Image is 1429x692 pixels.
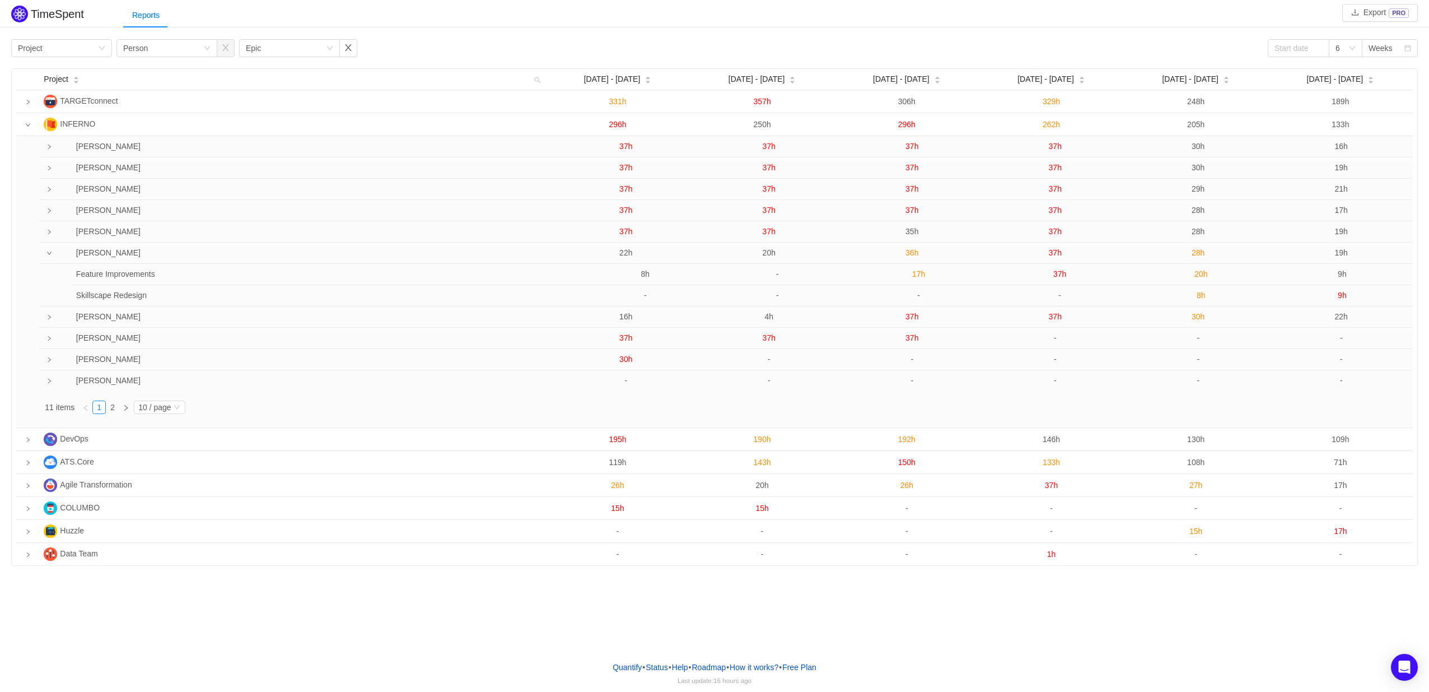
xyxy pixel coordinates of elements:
input: Start date [1268,39,1329,57]
span: 36h [905,248,918,257]
span: 20h [755,481,768,490]
span: - [768,355,770,364]
span: 329h [1043,97,1060,106]
i: icon: right [25,460,31,466]
span: 37h [619,184,632,193]
span: 37h [763,163,776,172]
span: [DATE] - [DATE] [873,73,930,85]
span: [DATE] - [DATE] [1017,73,1074,85]
span: 37h [1049,184,1062,193]
span: 30h [1192,163,1204,172]
div: Reports [123,3,169,28]
i: icon: down [174,404,180,412]
img: H [44,524,57,538]
i: icon: down [99,45,105,53]
span: 262h [1043,120,1060,129]
div: Sort [73,75,80,82]
div: Person [123,40,148,57]
h2: TimeSpent [31,8,84,20]
span: 296h [609,120,626,129]
span: - [761,550,764,559]
span: • [642,663,645,672]
span: Data Team [60,549,97,558]
li: Previous Page [79,401,92,414]
span: - [624,376,627,385]
span: 8h [641,270,650,278]
span: - [644,291,647,300]
span: - [910,376,913,385]
i: icon: right [25,552,31,558]
span: 37h [763,206,776,215]
div: Open Intercom Messenger [1391,654,1418,681]
i: icon: caret-up [790,75,796,78]
i: icon: right [46,187,52,192]
span: 248h [1187,97,1204,106]
span: - [1197,333,1199,342]
div: Project [18,40,43,57]
img: Quantify logo [11,6,28,22]
span: 37h [905,333,918,342]
span: 108h [1187,458,1204,467]
span: 16h [619,312,632,321]
span: 37h [1049,206,1062,215]
td: William Piears [54,157,554,179]
span: - [1054,355,1057,364]
i: icon: caret-up [73,75,79,78]
span: - [1339,550,1342,559]
span: - [761,527,764,536]
span: 27h [1189,481,1202,490]
i: icon: caret-up [934,75,940,78]
span: COLUMBO [60,503,100,512]
span: 20h [763,248,776,257]
span: 146h [1043,435,1060,444]
span: 16 hours ago [713,677,751,684]
span: 306h [898,97,916,106]
td: Will Knight [54,243,554,264]
span: 133h [1043,458,1060,467]
i: icon: calendar [1404,45,1411,53]
span: Project [44,73,68,85]
span: 296h [898,120,916,129]
span: 17h [912,270,925,278]
button: icon: close [339,39,357,57]
span: 205h [1187,120,1204,129]
button: icon: downloadExportPRO [1342,4,1418,22]
span: 109h [1332,435,1349,444]
span: [DATE] - [DATE] [728,73,785,85]
span: 19h [1335,248,1348,257]
div: 10 / page [138,401,171,414]
i: icon: down [204,45,211,53]
span: 37h [905,206,918,215]
span: 37h [619,163,632,172]
span: 4h [764,312,773,321]
div: Sort [1367,75,1374,82]
img: I [44,118,57,131]
span: 119h [609,458,626,467]
i: icon: caret-down [645,79,651,82]
span: 189h [1332,97,1349,106]
span: 30h [619,355,632,364]
span: 250h [754,120,771,129]
span: Agile Transformation [60,480,132,489]
span: 37h [619,333,632,342]
span: 37h [905,142,918,151]
span: - [910,355,913,364]
span: • [726,663,729,672]
span: - [1058,291,1061,300]
td: Akash Vadher [54,349,554,370]
span: - [1197,355,1199,364]
span: 19h [1335,163,1348,172]
i: icon: search [530,69,545,90]
i: icon: right [46,144,52,150]
span: ATS.Core [60,457,94,466]
i: icon: right [46,336,52,341]
img: C [44,501,57,515]
span: 150h [898,458,916,467]
span: 20h [1194,270,1207,278]
span: 37h [619,206,632,215]
span: [DATE] - [DATE] [584,73,641,85]
span: - [1194,550,1197,559]
span: 37h [1049,248,1062,257]
li: 1 [92,401,106,414]
span: 15h [1189,527,1202,536]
